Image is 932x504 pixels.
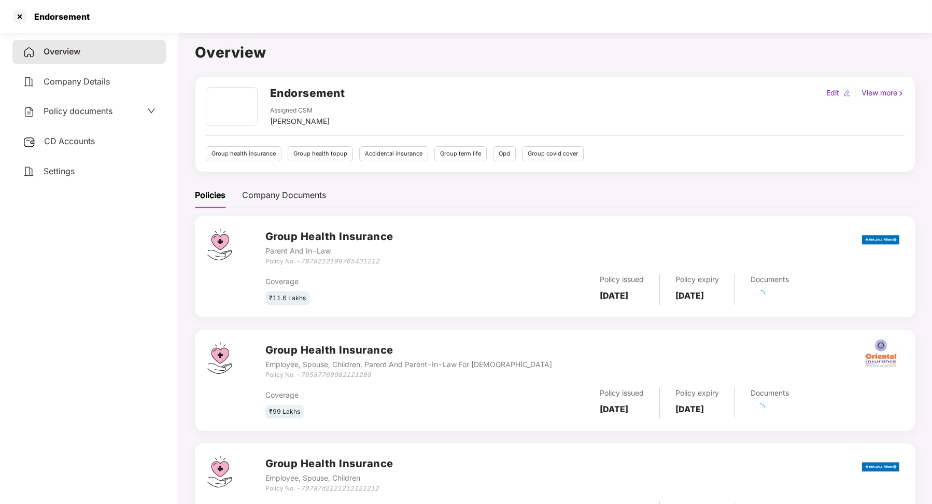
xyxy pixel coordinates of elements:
[600,274,644,285] div: Policy issued
[265,291,309,305] div: ₹11.6 Lakhs
[44,106,112,116] span: Policy documents
[44,166,75,176] span: Settings
[863,335,899,371] img: oi.png
[751,274,789,285] div: Documents
[301,484,379,492] i: 78787d2121212121212
[265,484,393,494] div: Policy No. -
[270,85,345,102] h2: Endorsement
[862,455,899,479] img: bajaj.png
[28,11,90,22] div: Endorsement
[44,76,110,87] span: Company Details
[824,87,841,99] div: Edit
[434,146,487,161] div: Group term life
[265,342,552,358] h3: Group Health Insurance
[675,290,704,301] b: [DATE]
[843,90,851,97] img: editIcon
[751,387,789,399] div: Documents
[44,46,80,57] span: Overview
[897,90,905,97] img: rightIcon
[493,146,516,161] div: Opd
[265,245,393,257] div: Parent And In-Law
[522,146,584,161] div: Group covid cover
[754,288,767,301] span: loading
[600,404,628,414] b: [DATE]
[675,404,704,414] b: [DATE]
[862,228,899,251] img: bajaj.png
[265,229,393,245] h3: Group Health Insurance
[270,106,330,116] div: Assigned CSM
[359,146,428,161] div: Accidental insurance
[301,257,379,265] i: 7878212198765431212
[207,456,232,487] img: svg+xml;base64,PHN2ZyB4bWxucz0iaHR0cDovL3d3dy53My5vcmcvMjAwMC9zdmciIHdpZHRoPSI0Ny43MTQiIGhlaWdodD...
[675,274,719,285] div: Policy expiry
[288,146,353,161] div: Group health topup
[206,146,281,161] div: Group health insurance
[195,41,915,64] h1: Overview
[675,387,719,399] div: Policy expiry
[207,229,232,260] img: svg+xml;base64,PHN2ZyB4bWxucz0iaHR0cDovL3d3dy53My5vcmcvMjAwMC9zdmciIHdpZHRoPSI0Ny43MTQiIGhlaWdodD...
[23,76,35,88] img: svg+xml;base64,PHN2ZyB4bWxucz0iaHR0cDovL3d3dy53My5vcmcvMjAwMC9zdmciIHdpZHRoPSIyNCIgaGVpZ2h0PSIyNC...
[859,87,907,99] div: View more
[195,189,225,202] div: Policies
[265,472,393,484] div: Employee, Spouse, Children
[265,389,478,401] div: Coverage
[301,371,371,379] i: 76587769982121289
[600,387,644,399] div: Policy issued
[23,46,35,59] img: svg+xml;base64,PHN2ZyB4bWxucz0iaHR0cDovL3d3dy53My5vcmcvMjAwMC9zdmciIHdpZHRoPSIyNCIgaGVpZ2h0PSIyNC...
[265,276,478,287] div: Coverage
[23,106,35,118] img: svg+xml;base64,PHN2ZyB4bWxucz0iaHR0cDovL3d3dy53My5vcmcvMjAwMC9zdmciIHdpZHRoPSIyNCIgaGVpZ2h0PSIyNC...
[265,405,304,419] div: ₹99 Lakhs
[242,189,326,202] div: Company Documents
[23,165,35,178] img: svg+xml;base64,PHN2ZyB4bWxucz0iaHR0cDovL3d3dy53My5vcmcvMjAwMC9zdmciIHdpZHRoPSIyNCIgaGVpZ2h0PSIyNC...
[207,342,232,374] img: svg+xml;base64,PHN2ZyB4bWxucz0iaHR0cDovL3d3dy53My5vcmcvMjAwMC9zdmciIHdpZHRoPSI0Ny43MTQiIGhlaWdodD...
[265,370,552,380] div: Policy No. -
[265,257,393,267] div: Policy No. -
[44,136,95,146] span: CD Accounts
[265,359,552,370] div: Employee, Spouse, Children, Parent And Parent-In-Law For [DEMOGRAPHIC_DATA]
[270,116,330,127] div: [PERSON_NAME]
[23,136,36,148] img: svg+xml;base64,PHN2ZyB3aWR0aD0iMjUiIGhlaWdodD0iMjQiIHZpZXdCb3g9IjAgMCAyNSAyNCIgZmlsbD0ibm9uZSIgeG...
[265,456,393,472] h3: Group Health Insurance
[754,402,767,414] span: loading
[600,290,628,301] b: [DATE]
[147,107,156,115] span: down
[853,87,859,99] div: |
